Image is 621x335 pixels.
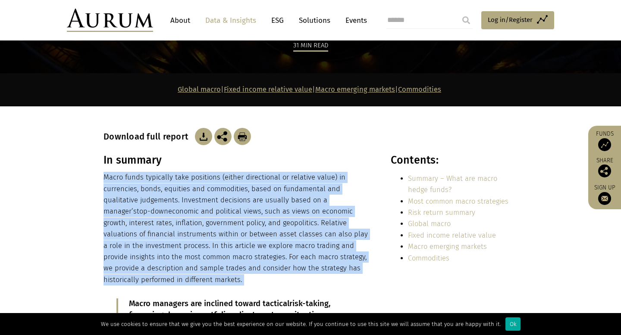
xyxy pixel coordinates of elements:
[408,242,487,251] a: Macro emerging markets
[201,12,260,28] a: Data & Insights
[103,154,372,167] h3: In summary
[408,220,451,228] a: Global macro
[458,12,475,29] input: Submit
[408,197,508,205] a: Most common macro strategies
[505,317,521,331] div: Ok
[391,154,515,167] h3: Contents:
[315,85,395,93] a: Macro emerging markets
[289,299,329,308] span: risk-taking
[295,12,335,28] a: Solutions
[195,128,212,145] img: Download Article
[593,130,617,151] a: Funds
[67,9,153,32] img: Aurum
[224,85,312,93] a: Fixed income relative value
[166,12,194,28] a: About
[398,85,441,93] a: Commodities
[408,254,449,262] a: Commodities
[408,208,475,217] a: Risk return summary
[234,128,251,145] img: Download Article
[598,192,611,205] img: Sign up to our newsletter
[293,40,328,52] div: 31 min read
[593,158,617,177] div: Share
[103,172,372,285] p: Macro funds typically take positions (either directional or relative value) in currencies, bonds,...
[178,85,221,93] a: Global macro
[341,12,367,28] a: Events
[103,131,193,142] h3: Download full report
[481,11,554,29] a: Log in/Register
[598,164,611,177] img: Share this post
[267,12,288,28] a: ESG
[408,231,496,239] a: Fixed income relative value
[408,174,497,194] a: Summary – What are macro hedge funds?
[129,298,348,332] p: Macro managers are inclined toward tactical , favouring dynamic portfolio adjustments as situatio...
[598,138,611,151] img: Access Funds
[178,85,441,93] strong: | | |
[488,15,533,25] span: Log in/Register
[593,184,617,205] a: Sign up
[137,207,168,215] span: top-down
[214,128,232,145] img: Share this post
